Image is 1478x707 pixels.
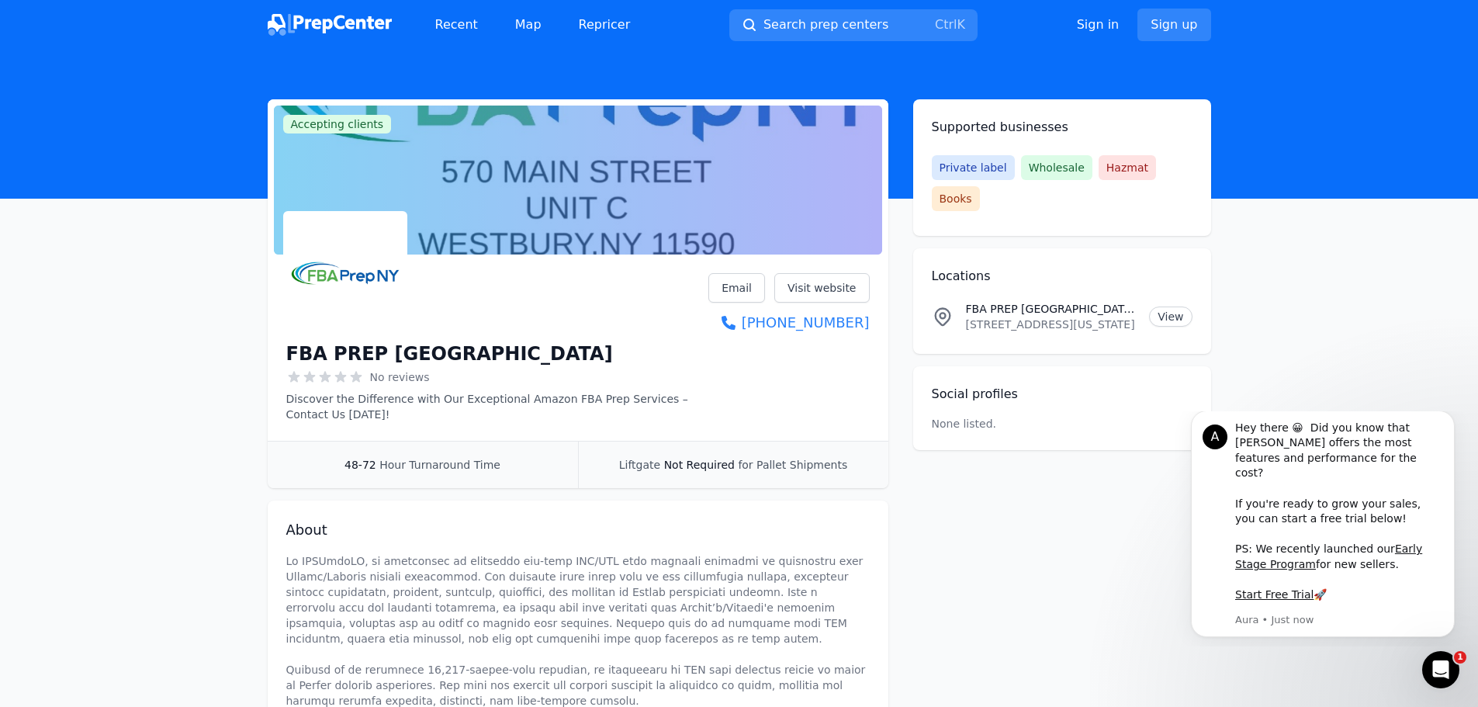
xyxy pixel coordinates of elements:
[932,416,997,431] p: None listed.
[708,312,869,334] a: [PHONE_NUMBER]
[286,391,709,422] p: Discover the Difference with Our Exceptional Amazon FBA Prep Services – Contact Us [DATE]!
[379,459,500,471] span: Hour Turnaround Time
[67,202,275,216] p: Message from Aura, sent Just now
[957,17,965,32] kbd: K
[932,385,1192,404] h2: Social profiles
[67,9,275,192] div: Hey there 😀 Did you know that [PERSON_NAME] offers the most features and performance for the cost...
[932,267,1192,286] h2: Locations
[286,519,870,541] h2: About
[1137,9,1210,41] a: Sign up
[664,459,735,471] span: Not Required
[932,186,980,211] span: Books
[966,301,1137,317] p: FBA PREP [GEOGRAPHIC_DATA] Location
[146,177,159,189] b: 🚀
[370,369,430,385] span: No reviews
[268,14,392,36] img: PrepCenter
[935,17,957,32] kbd: Ctrl
[1168,411,1478,646] iframe: Intercom notifications message
[774,273,870,303] a: Visit website
[1099,155,1156,180] span: Hazmat
[283,115,392,133] span: Accepting clients
[1454,651,1466,664] span: 1
[1149,307,1192,327] a: View
[738,459,847,471] span: for Pallet Shipments
[67,9,275,199] div: Message content
[932,118,1192,137] h2: Supported businesses
[932,155,1015,180] span: Private label
[503,9,554,40] a: Map
[566,9,643,40] a: Repricer
[423,9,490,40] a: Recent
[1021,155,1092,180] span: Wholesale
[286,214,404,332] img: FBA PREP NY
[966,317,1137,332] p: [STREET_ADDRESS][US_STATE]
[1422,651,1459,688] iframe: Intercom live chat
[708,273,765,303] a: Email
[35,13,60,38] div: Profile image for Aura
[729,9,978,41] button: Search prep centersCtrlK
[286,341,613,366] h1: FBA PREP [GEOGRAPHIC_DATA]
[1077,16,1120,34] a: Sign in
[763,16,888,34] span: Search prep centers
[619,459,660,471] span: Liftgate
[344,459,376,471] span: 48-72
[67,177,146,189] a: Start Free Trial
